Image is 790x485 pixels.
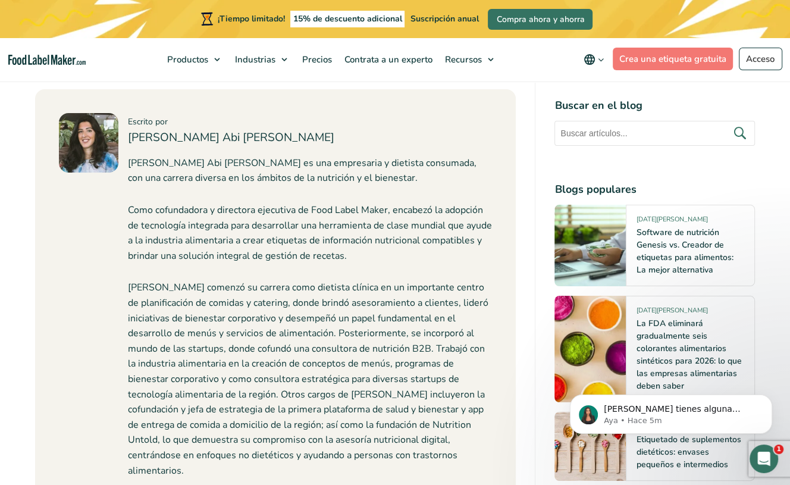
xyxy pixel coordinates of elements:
[488,9,592,30] a: Compra ahora y ahorra
[552,370,790,453] iframe: Mensaje de notificaciones del intercomunicador
[302,54,332,65] font: Precios
[229,38,293,81] a: Industrias
[496,14,584,25] font: Compra ahora y ahorra
[293,13,402,24] font: 15% de descuento adicional
[613,48,733,70] a: Crea una etiqueta gratuita
[128,281,488,477] font: [PERSON_NAME] comenzó su carrera como dietista clínica en un importante centro de planificación d...
[636,306,707,315] font: [DATE][PERSON_NAME]
[344,54,432,65] font: Contrata a un experto
[636,215,707,224] font: [DATE][PERSON_NAME]
[554,182,636,196] font: Blogs populares
[128,116,168,127] font: Escrito por
[619,53,726,65] font: Crea una etiqueta gratuita
[338,38,436,81] a: Contrata a un experto
[235,54,275,65] font: Industrias
[776,445,781,453] font: 1
[445,54,482,65] font: Recursos
[128,130,334,145] font: [PERSON_NAME] Abi [PERSON_NAME]
[746,53,775,65] font: Acceso
[739,48,782,70] a: Acceso
[636,318,741,392] a: La FDA eliminará gradualmente seis colorantes alimentarios sintéticos para 2026: lo que las empre...
[296,38,336,81] a: Precios
[554,121,755,146] input: Buscar artículos...
[128,204,492,262] font: Como cofundadora y directora ejecutiva de Food Label Maker, encabezó la adopción de tecnología in...
[59,113,118,173] img: Maria Abi Hanna - Creadora de etiquetas para alimentos
[167,54,208,65] font: Productos
[410,13,478,24] font: Suscripción anual
[218,13,285,24] font: ¡Tiempo limitado!
[439,38,500,81] a: Recursos
[128,157,476,185] font: [PERSON_NAME] Abi [PERSON_NAME] es una empresaria y dietista consumada, con una carrera diversa e...
[636,227,733,276] a: Software de nutrición Genesis vs. Creador de etiquetas para alimentos: La mejor alternativa
[554,98,642,112] font: Buscar en el blog
[161,38,226,81] a: Productos
[750,445,778,473] iframe: Chat en vivo de Intercom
